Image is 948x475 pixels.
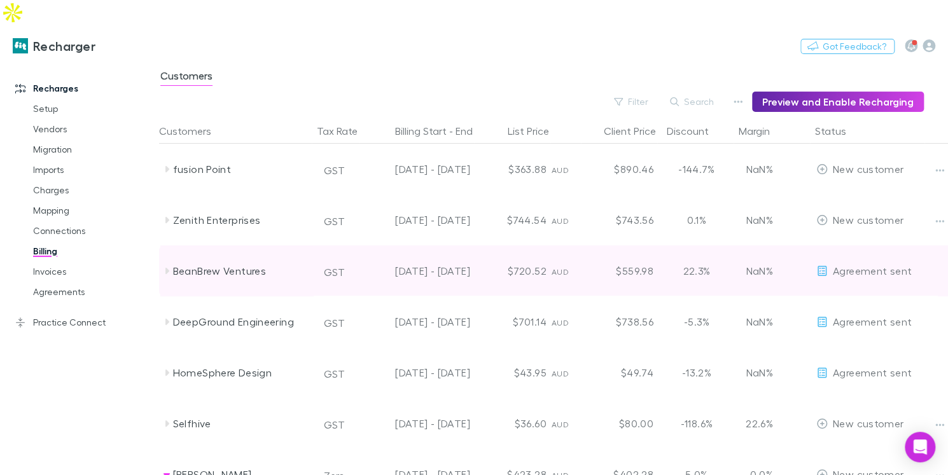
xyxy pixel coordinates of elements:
[659,296,735,347] div: -5.3%
[608,94,656,109] button: Filter
[173,245,308,296] div: BeanBrew Ventures
[20,99,157,119] a: Setup
[582,398,659,449] div: $80.00
[659,245,735,296] div: 22.3%
[552,318,569,327] span: AUD
[20,200,157,221] a: Mapping
[20,282,157,302] a: Agreements
[582,245,659,296] div: $559.98
[366,347,470,398] div: [DATE] - [DATE]
[20,160,157,180] a: Imports
[800,39,895,54] button: Got Feedback?
[552,420,569,429] span: AUD
[173,398,308,449] div: Selfhive
[552,369,569,378] span: AUD
[366,245,470,296] div: [DATE] - [DATE]
[366,144,470,195] div: [DATE] - [DATE]
[740,314,773,329] p: NaN%
[318,415,351,435] button: GST
[173,144,308,195] div: fusion Point
[582,144,659,195] div: $890.46
[5,31,103,61] a: Recharger
[173,195,308,245] div: Zenith Enterprises
[508,118,564,144] button: List Price
[659,195,735,245] div: 0.1%
[160,69,213,86] span: Customers
[740,416,773,431] p: 22.6%
[833,265,912,277] span: Agreement sent
[659,347,735,398] div: -13.2%
[13,38,28,53] img: Recharger's Logo
[833,214,903,226] span: New customer
[395,118,488,144] button: Billing Start - End
[582,347,659,398] div: $49.74
[20,261,157,282] a: Invoices
[366,398,470,449] div: [DATE] - [DATE]
[475,245,552,296] div: $720.52
[905,432,935,462] div: Open Intercom Messenger
[159,118,227,144] button: Customers
[318,160,351,181] button: GST
[582,296,659,347] div: $738.56
[475,195,552,245] div: $744.54
[833,163,903,175] span: New customer
[318,364,351,384] button: GST
[20,180,157,200] a: Charges
[833,417,903,429] span: New customer
[833,366,912,378] span: Agreement sent
[317,118,373,144] button: Tax Rate
[475,144,552,195] div: $363.88
[318,313,351,333] button: GST
[318,262,351,282] button: GST
[20,241,157,261] a: Billing
[173,347,308,398] div: HomeSphere Design
[659,398,735,449] div: -118.6%
[475,296,552,347] div: $701.14
[582,195,659,245] div: $743.56
[833,315,912,327] span: Agreement sent
[667,118,724,144] button: Discount
[20,221,157,241] a: Connections
[3,78,157,99] a: Recharges
[33,38,95,53] h3: Recharger
[740,365,773,380] p: NaN%
[475,347,552,398] div: $43.95
[740,212,773,228] p: NaN%
[659,144,735,195] div: -144.7%
[552,216,569,226] span: AUD
[740,162,773,177] p: NaN%
[366,195,470,245] div: [DATE] - [DATE]
[3,312,157,333] a: Practice Connect
[475,398,552,449] div: $36.60
[318,211,351,231] button: GST
[739,118,785,144] button: Margin
[752,92,924,112] button: Preview and Enable Recharging
[552,267,569,277] span: AUD
[552,165,569,175] span: AUD
[740,263,773,279] p: NaN%
[20,119,157,139] a: Vendors
[20,139,157,160] a: Migration
[664,94,721,109] button: Search
[815,118,861,144] button: Status
[366,296,470,347] div: [DATE] - [DATE]
[173,296,308,347] div: DeepGround Engineering
[604,118,671,144] button: Client Price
